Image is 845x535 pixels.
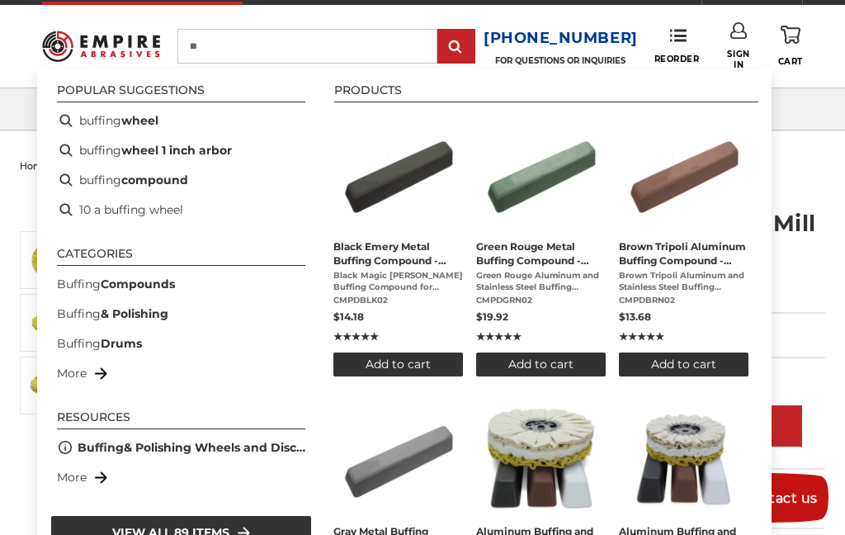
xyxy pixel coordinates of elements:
[101,306,168,321] b: & Polishing
[333,329,379,344] span: ★★★★★
[619,329,664,344] span: ★★★★★
[654,28,700,64] a: Reorder
[327,106,470,383] li: Black Emery Metal Buffing Compound - Large Bar
[29,365,70,406] img: 10" x 3" x 5/8" - 16 Ply Yellow Mill Treated Airway Buff
[619,310,651,323] span: $13.68
[20,160,49,172] a: home
[778,22,803,69] a: Cart
[57,305,168,323] a: Buffing& Polishing
[57,411,305,429] li: Resources
[654,54,700,64] span: Reorder
[50,358,312,388] li: More
[50,329,312,358] li: BuffingDrums
[57,84,305,102] li: Popular suggestions
[42,23,159,69] img: Empire Abrasives
[50,433,312,462] li: Buffing& Polishing Wheels and Discs Differences
[50,135,312,165] li: buffing wheel 1 inch arbor
[29,302,70,343] img: 10" x 3" x 5/8" - 16 Ply Yellow Mill Treated Airway Buff
[741,490,818,506] span: Contact us
[124,440,375,455] b: & Polishing Wheels and Discs Differences
[333,310,364,323] span: $14.18
[50,299,312,329] li: Buffing& Polishing
[476,112,606,376] a: Green Rouge Metal Buffing Compound - Large Bar
[333,112,463,376] a: Black Emery Metal Buffing Compound - Large Bar
[333,270,463,293] span: Black Magic [PERSON_NAME] Buffing Compound for Stainless Steel Black “Magic” Stainless Steel Buff...
[484,55,638,66] p: FOR QUESTIONS OR INQUIRIES
[619,239,748,267] span: Brown Tripoli Aluminum Buffing Compound - Large Bar
[481,112,601,232] img: Green Rouge Aluminum Buffing Compound
[101,336,142,351] b: Drums
[101,277,175,291] b: Compounds
[338,397,458,517] img: Gray Buffing Compound
[440,31,473,64] input: Submit
[50,195,312,225] li: 10 a buffing wheel
[29,239,70,281] img: 10 inch yellow mill treated airway buff
[476,329,522,344] span: ★★★★★
[333,239,463,267] span: Black Emery Metal Buffing Compound - Large Bar
[57,335,142,353] a: BuffingDrums
[50,106,312,135] li: buffing wheel
[338,112,458,232] img: Black Stainless Steel Buffing Compound
[121,112,158,130] b: wheel
[476,310,508,323] span: $19.92
[333,295,463,306] span: CMPDBLK02
[476,239,606,267] span: Green Rouge Metal Buffing Compound - Large Bar
[476,270,606,293] span: Green Rouge Aluminum and Stainless Steel Buffing Compound Mirror-Like Shine for Metals That Matte...
[333,353,463,376] button: Add to cart
[57,276,175,293] a: BuffingCompounds
[50,462,312,492] li: More
[50,269,312,299] li: BuffingCompounds
[619,112,748,376] a: Brown Tripoli Aluminum Buffing Compound - Large Bar
[470,106,612,383] li: Green Rouge Metal Buffing Compound - Large Bar
[476,353,606,376] button: Add to cart
[612,106,755,383] li: Brown Tripoli Aluminum Buffing Compound - Large Bar
[624,397,744,517] img: 8 inch airway buffing wheel and compound kit for aluminum
[476,295,606,306] span: CMPDGRN02
[619,295,748,306] span: CMPDBRN02
[57,248,305,266] li: Categories
[778,56,803,67] span: Cart
[121,172,188,189] b: compound
[624,112,744,232] img: Brown Tripoli Aluminum Buffing Compound
[721,49,756,70] span: Sign In
[78,439,305,457] a: Buffing& Polishing Wheels and Discs Differences
[619,270,748,293] span: Brown Tripoli Aluminum and Stainless Steel Buffing Compound Brown Tripoli Buffing Compound is one...
[484,26,638,50] a: [PHONE_NUMBER]
[619,353,748,376] button: Add to cart
[78,439,305,457] span: Buffing
[334,84,758,102] li: Products
[50,165,312,195] li: buffing compound
[121,142,232,159] b: wheel 1 inch arbor
[481,397,601,517] img: 10 inch airway buff and polishing compound kit for aluminum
